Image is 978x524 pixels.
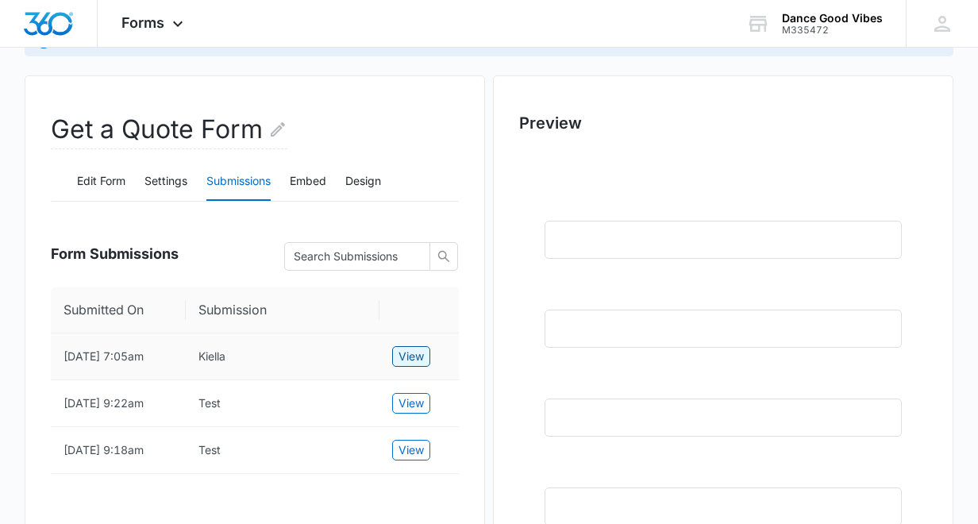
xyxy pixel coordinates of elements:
[519,111,927,135] h2: Preview
[64,300,161,320] span: Submitted On
[51,287,186,333] th: Submitted On
[206,163,271,201] button: Submissions
[399,348,424,365] span: View
[186,380,379,427] td: Test
[294,248,408,265] input: Search Submissions
[429,242,458,271] button: search
[51,427,186,474] td: [DATE] 9:18am
[268,110,287,148] button: Edit Form Name
[186,287,379,333] th: Submission
[782,12,883,25] div: account name
[51,380,186,427] td: [DATE] 9:22am
[782,25,883,36] div: account id
[345,163,381,201] button: Design
[290,163,326,201] button: Embed
[10,450,123,464] span: I WANT TO DANCE
[77,163,125,201] button: Edit Form
[430,250,457,263] span: search
[144,163,187,201] button: Settings
[186,333,379,380] td: Kiella
[392,440,430,460] button: View
[392,346,430,367] button: View
[51,333,186,380] td: [DATE] 7:05am
[121,14,164,31] span: Forms
[51,110,287,149] h2: Get a Quote Form
[186,427,379,474] td: Test
[392,393,430,414] button: View
[399,395,424,412] span: View
[399,441,424,459] span: View
[51,243,179,264] span: Form Submissions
